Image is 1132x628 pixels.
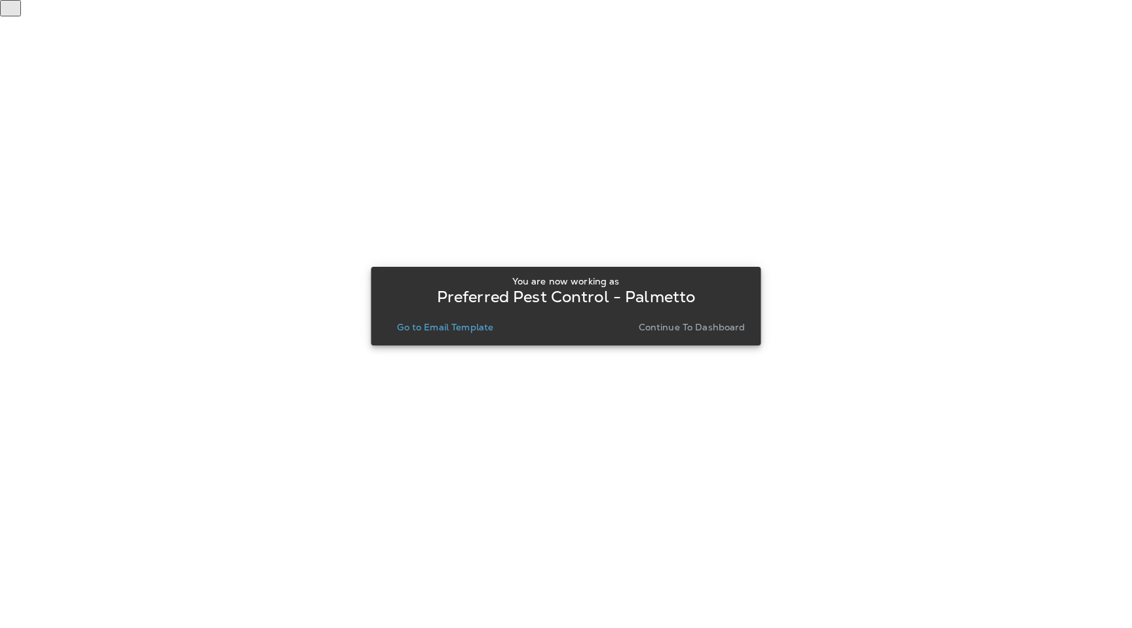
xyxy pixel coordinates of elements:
[392,318,499,336] button: Go to Email Template
[397,322,493,332] p: Go to Email Template
[639,322,745,332] p: Continue to Dashboard
[633,318,751,336] button: Continue to Dashboard
[437,292,696,302] p: Preferred Pest Control - Palmetto
[512,276,619,286] p: You are now working as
